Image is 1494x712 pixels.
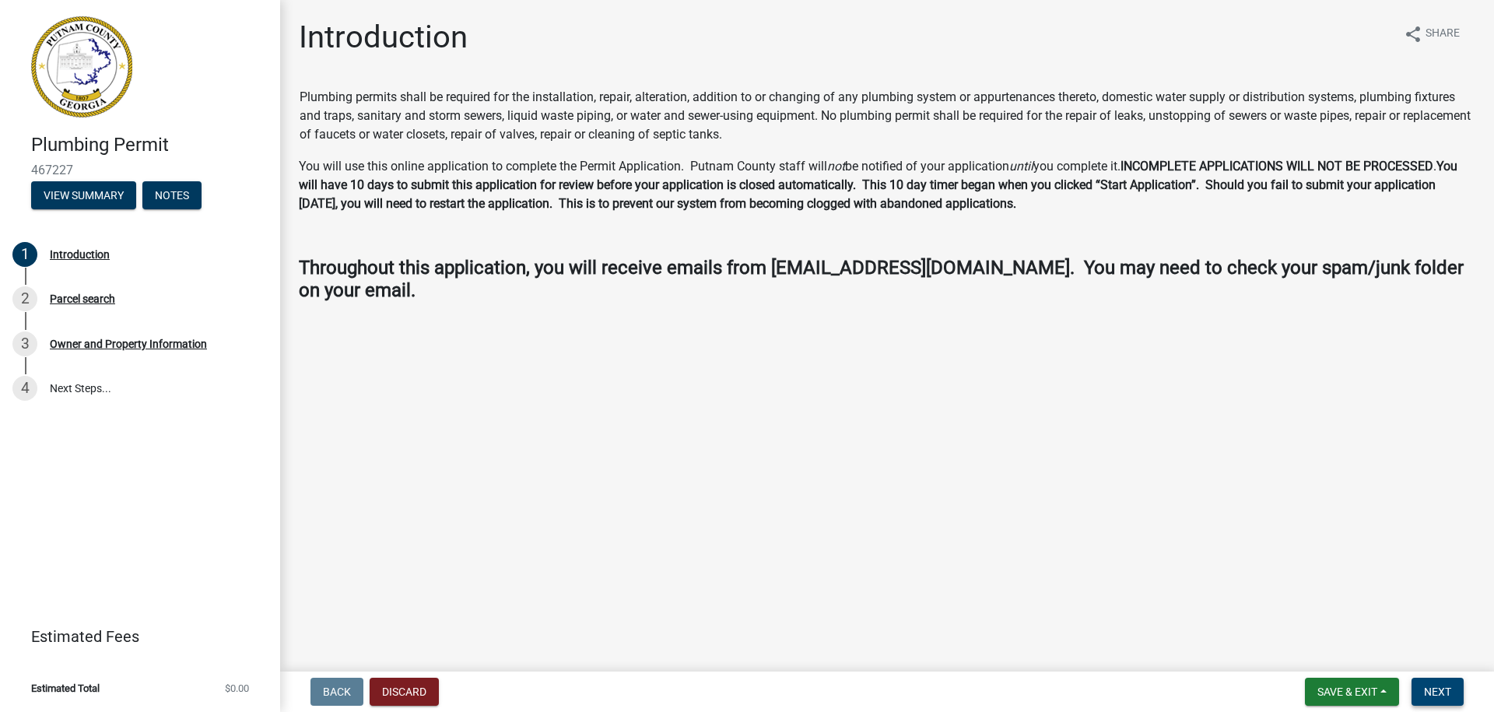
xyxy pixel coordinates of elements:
[50,293,115,304] div: Parcel search
[31,190,136,202] wm-modal-confirm: Summary
[1009,159,1033,174] i: until
[12,331,37,356] div: 3
[1404,25,1422,44] i: share
[1426,25,1460,44] span: Share
[142,190,202,202] wm-modal-confirm: Notes
[31,181,136,209] button: View Summary
[1424,686,1451,698] span: Next
[50,338,207,349] div: Owner and Property Information
[1305,678,1399,706] button: Save & Exit
[12,376,37,401] div: 4
[299,19,468,56] h1: Introduction
[299,159,1457,211] strong: You will have 10 days to submit this application for review before your application is closed aut...
[12,242,37,267] div: 1
[299,257,1464,301] strong: Throughout this application, you will receive emails from [EMAIL_ADDRESS][DOMAIN_NAME]. You may n...
[50,249,110,260] div: Introduction
[225,683,249,693] span: $0.00
[323,686,351,698] span: Back
[1317,686,1377,698] span: Save & Exit
[827,159,845,174] i: not
[1412,678,1464,706] button: Next
[31,134,268,156] h4: Plumbing Permit
[31,16,132,117] img: Putnam County, Georgia
[12,286,37,311] div: 2
[1391,19,1472,49] button: shareShare
[142,181,202,209] button: Notes
[31,163,249,177] span: 467227
[31,683,100,693] span: Estimated Total
[1120,159,1433,174] strong: INCOMPLETE APPLICATIONS WILL NOT BE PROCESSED
[310,678,363,706] button: Back
[299,157,1475,213] p: You will use this online application to complete the Permit Application. Putnam County staff will...
[299,87,1475,145] td: Plumbing permits shall be required for the installation, repair, alteration, addition to or chang...
[12,621,255,652] a: Estimated Fees
[370,678,439,706] button: Discard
